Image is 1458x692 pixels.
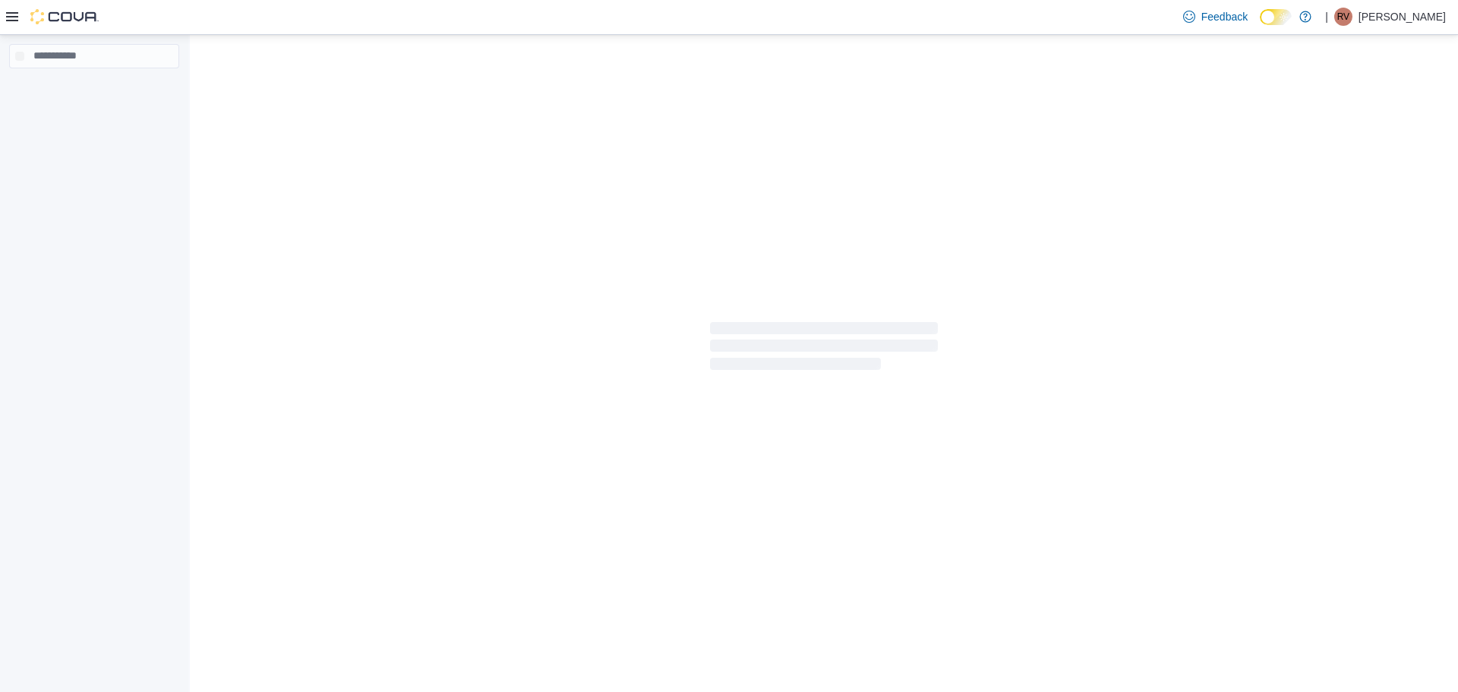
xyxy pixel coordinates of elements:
[30,9,99,24] img: Cova
[1177,2,1254,32] a: Feedback
[1359,8,1446,26] p: [PERSON_NAME]
[1260,25,1261,26] span: Dark Mode
[710,325,938,374] span: Loading
[1337,8,1349,26] span: RV
[1325,8,1328,26] p: |
[1260,9,1292,25] input: Dark Mode
[9,71,179,108] nav: Complex example
[1201,9,1248,24] span: Feedback
[1334,8,1352,26] div: R Vidler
